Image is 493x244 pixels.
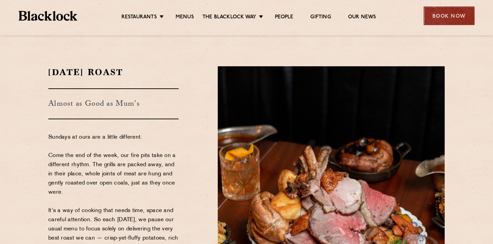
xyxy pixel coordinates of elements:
[121,14,157,21] a: Restaurants
[48,66,179,78] h2: [DATE] Roast
[424,6,475,25] div: Book Now
[19,11,78,21] img: BL_Textured_Logo-footer-cropped.svg
[348,14,376,21] a: Our News
[310,14,331,21] a: Gifting
[48,88,179,119] h3: Almost as Good as Mum's
[275,14,293,21] a: People
[176,14,194,21] a: Menus
[202,14,256,21] a: The Blacklock Way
